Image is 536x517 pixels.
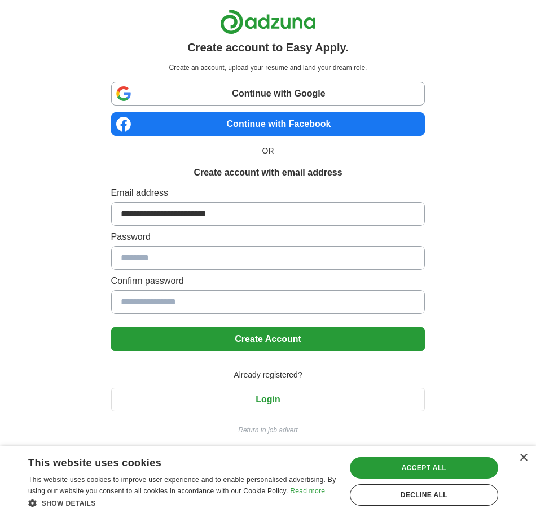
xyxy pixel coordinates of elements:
button: Create Account [111,327,425,351]
div: Show details [28,497,336,509]
span: Show details [42,500,96,507]
div: Accept all [350,457,498,479]
a: Continue with Facebook [111,112,425,136]
a: Continue with Google [111,82,425,106]
div: This website uses cookies [28,453,308,470]
label: Email address [111,186,425,200]
img: Adzuna logo [220,9,316,34]
span: OR [256,145,281,157]
button: Login [111,388,425,411]
p: Create an account, upload your resume and land your dream role. [113,63,423,73]
div: Close [519,454,528,462]
span: This website uses cookies to improve user experience and to enable personalised advertising. By u... [28,476,336,495]
a: Read more, opens a new window [290,487,325,495]
label: Password [111,230,425,244]
label: Confirm password [111,274,425,288]
a: Login [111,395,425,404]
div: Decline all [350,484,498,506]
h1: Create account to Easy Apply. [187,39,349,56]
a: Return to job advert [111,425,425,435]
span: Already registered? [227,369,309,381]
h1: Create account with email address [194,166,342,179]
